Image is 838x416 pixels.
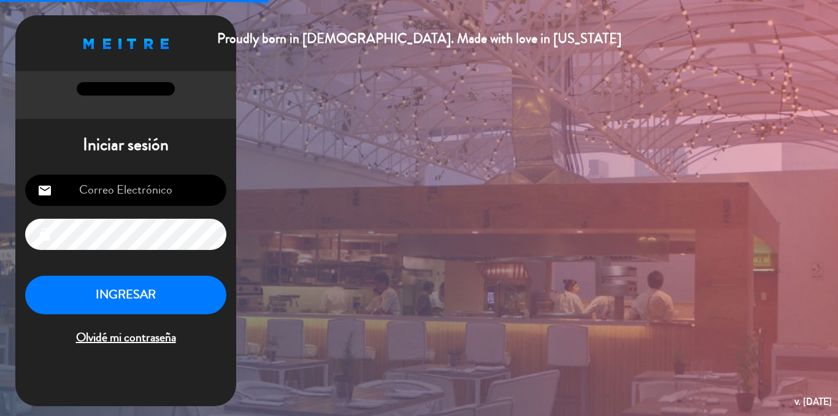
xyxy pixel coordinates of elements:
i: lock [37,227,52,242]
input: Correo Electrónico [25,175,226,206]
div: v. [DATE] [794,393,832,410]
h1: Iniciar sesión [15,135,236,156]
i: email [37,183,52,198]
button: INGRESAR [25,276,226,314]
span: Olvidé mi contraseña [25,328,226,348]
